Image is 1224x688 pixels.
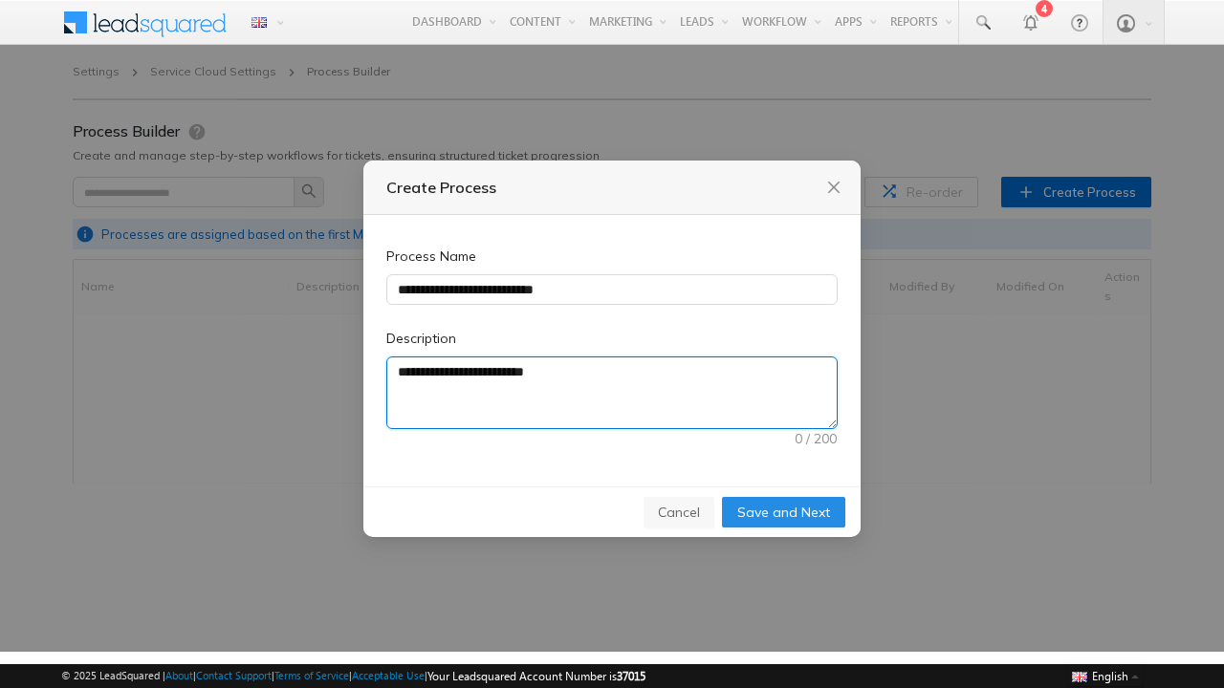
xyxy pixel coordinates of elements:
span: 37015 [617,669,645,683]
button: Save and Next [722,452,845,483]
span: Cancel [658,457,700,478]
div: Create Process [386,131,838,154]
span: Your Leadsquared Account Number is [427,669,645,683]
input: Process Name [386,229,838,260]
button: English [1067,664,1144,687]
a: Acceptable Use [352,669,425,681]
a: Contact Support [196,669,272,681]
textarea: Description [387,312,837,383]
a: About [165,669,193,681]
label: Description [386,283,469,304]
span: close [826,135,841,150]
a: Terms of Service [274,669,349,681]
button: Close [823,132,844,153]
span: © 2025 LeadSquared | | | | | [61,667,645,685]
button: Cancel [644,452,714,483]
label: Process Name [386,201,489,222]
span: English [1092,669,1128,683]
span: Save and Next [737,457,830,478]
